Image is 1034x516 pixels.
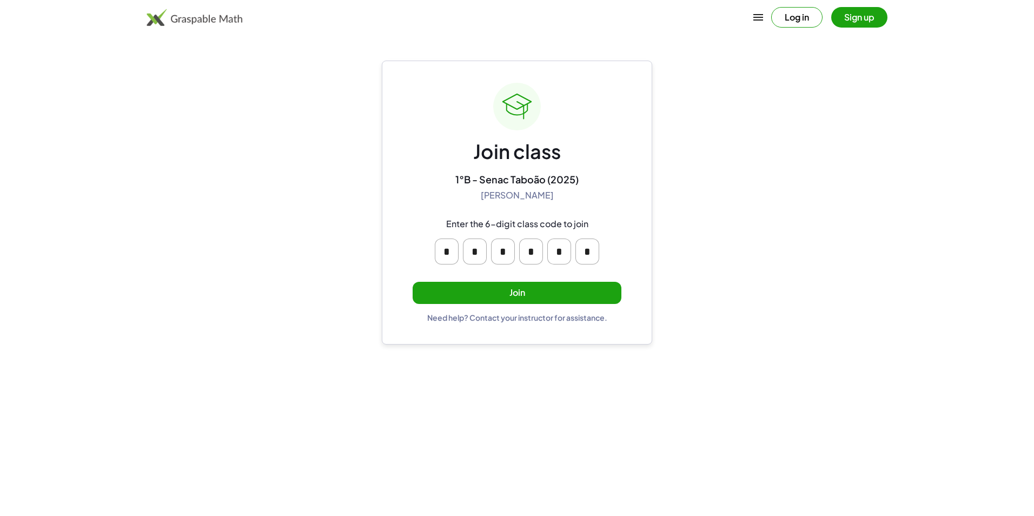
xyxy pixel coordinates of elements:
div: Join class [473,139,561,164]
div: Need help? Contact your instructor for assistance. [427,313,607,322]
input: Please enter OTP character 5 [547,239,571,264]
button: Log in [771,7,823,28]
div: Enter the 6-digit class code to join [446,219,588,230]
input: Please enter OTP character 2 [463,239,487,264]
div: 1°B - Senac Taboão (2025) [455,173,579,186]
button: Sign up [831,7,887,28]
input: Please enter OTP character 6 [575,239,599,264]
button: Join [413,282,621,304]
div: [PERSON_NAME] [481,190,554,201]
input: Please enter OTP character 3 [491,239,515,264]
input: Please enter OTP character 1 [435,239,459,264]
input: Please enter OTP character 4 [519,239,543,264]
